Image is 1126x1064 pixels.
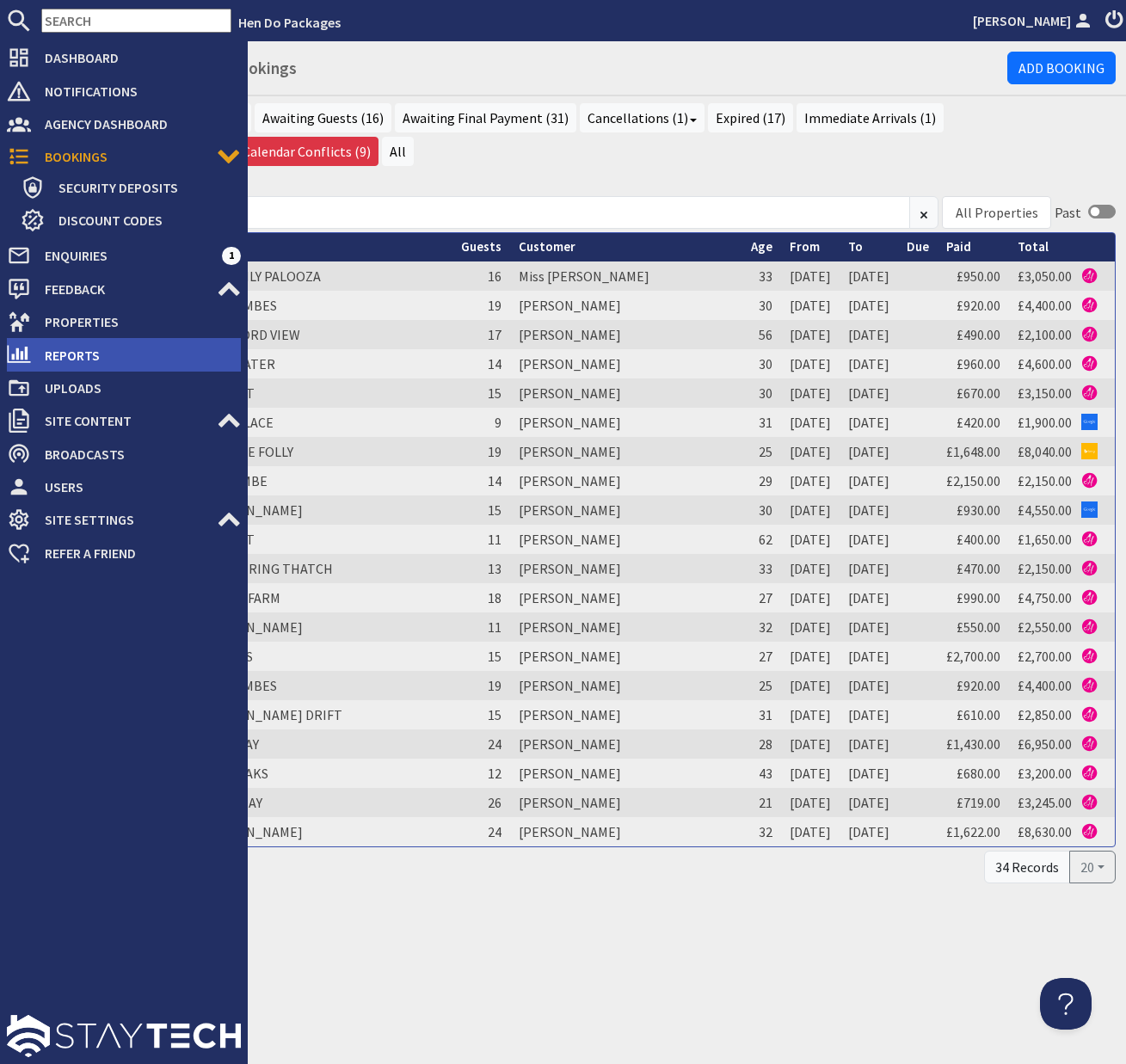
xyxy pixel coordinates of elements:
[31,143,217,170] span: Bookings
[488,735,501,753] span: 24
[7,374,241,402] a: Uploads
[957,501,1000,519] a: £930.00
[946,648,1000,665] a: £2,700.00
[488,443,501,460] span: 19
[957,531,1000,548] a: £400.00
[488,677,501,694] span: 19
[781,291,840,320] td: [DATE]
[840,554,898,583] td: [DATE]
[488,794,501,811] span: 26
[7,242,241,269] a: Enquiries 1
[742,642,781,671] td: 27
[31,110,241,138] span: Agency Dashboard
[255,103,391,132] a: Awaiting Guests (16)
[957,677,1000,694] a: £920.00
[840,495,898,525] td: [DATE]
[510,437,742,466] td: [PERSON_NAME]
[45,206,241,234] span: Discount Codes
[1055,202,1081,223] div: Past
[781,642,840,671] td: [DATE]
[510,349,742,378] td: [PERSON_NAME]
[1018,268,1072,285] a: £3,050.00
[1007,52,1116,84] a: Add Booking
[510,291,742,320] td: [PERSON_NAME]
[1018,501,1072,519] a: £4,550.00
[488,560,501,577] span: 13
[1018,648,1072,665] a: £2,700.00
[488,765,501,782] span: 12
[781,408,840,437] td: [DATE]
[510,700,742,729] td: [PERSON_NAME]
[21,206,241,234] a: Discount Codes
[488,648,501,665] span: 15
[840,671,898,700] td: [DATE]
[580,103,705,132] a: Cancellations (1)
[510,759,742,788] td: [PERSON_NAME]
[957,589,1000,606] a: £990.00
[7,341,241,369] a: Reports
[1018,238,1049,255] a: Total
[957,706,1000,723] a: £610.00
[181,560,333,577] a: 💗 WHISPERING THATCH
[488,823,501,840] span: 24
[7,506,241,533] a: Site Settings
[1018,677,1072,694] a: £4,400.00
[1040,978,1092,1030] iframe: Toggle Customer Support
[840,759,898,788] td: [DATE]
[235,137,378,166] a: Calendar Conflicts (9)
[510,583,742,612] td: [PERSON_NAME]
[1018,384,1072,402] a: £3,150.00
[1018,472,1072,489] a: £2,150.00
[1081,735,1098,752] img: Referer: Hen Do Packages
[7,473,241,501] a: Users
[31,539,241,567] span: Refer a Friend
[7,539,241,567] a: Refer a Friend
[31,341,241,369] span: Reports
[781,349,840,378] td: [DATE]
[840,583,898,612] td: [DATE]
[1081,326,1098,342] img: Referer: Hen Do Packages
[1081,384,1098,401] img: Referer: Hen Do Packages
[510,554,742,583] td: [PERSON_NAME]
[957,618,1000,636] a: £550.00
[510,671,742,700] td: [PERSON_NAME]
[510,378,742,408] td: [PERSON_NAME]
[781,612,840,642] td: [DATE]
[21,174,241,201] a: Security Deposits
[7,275,241,303] a: Feedback
[1081,268,1098,284] img: Referer: Hen Do Packages
[31,506,217,533] span: Site Settings
[781,261,840,291] td: [DATE]
[781,817,840,846] td: [DATE]
[1081,297,1098,313] img: Referer: Hen Do Packages
[1081,589,1098,606] img: Referer: Hen Do Packages
[840,378,898,408] td: [DATE]
[488,297,501,314] span: 19
[742,408,781,437] td: 31
[742,437,781,466] td: 25
[946,735,1000,753] a: £1,430.00
[461,238,501,255] a: Guests
[742,700,781,729] td: 31
[751,238,772,255] a: Age
[708,103,793,132] a: Expired (17)
[7,44,241,71] a: Dashboard
[1018,794,1072,811] a: £3,245.00
[781,583,840,612] td: [DATE]
[382,137,414,166] a: All
[510,642,742,671] td: [PERSON_NAME]
[1081,823,1098,840] img: Referer: Hen Do Packages
[510,788,742,817] td: [PERSON_NAME]
[946,443,1000,460] a: £1,648.00
[7,440,241,468] a: Broadcasts
[1018,297,1072,314] a: £4,400.00
[957,297,1000,314] a: £920.00
[742,291,781,320] td: 30
[781,671,840,700] td: [DATE]
[790,238,820,255] a: From
[1018,355,1072,372] a: £4,600.00
[1069,851,1116,883] button: 20
[1081,794,1098,810] img: Referer: Hen Do Packages
[898,233,938,261] th: Due
[1018,414,1072,431] a: £1,900.00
